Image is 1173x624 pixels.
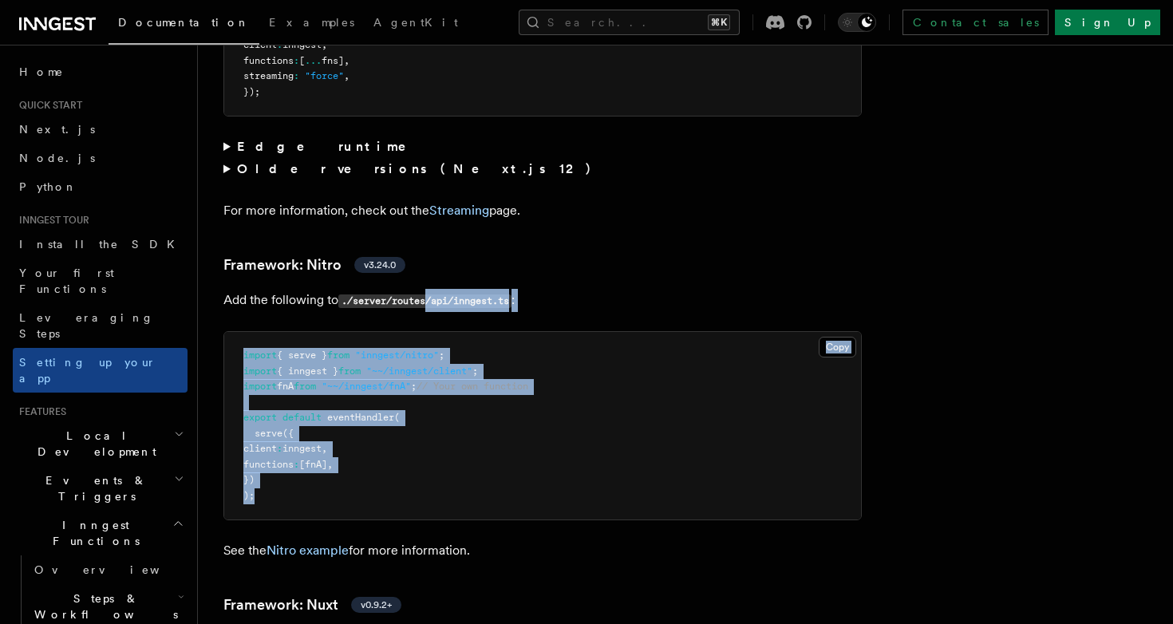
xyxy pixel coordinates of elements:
span: Install the SDK [19,238,184,251]
span: : [277,443,282,454]
span: Inngest Functions [13,517,172,549]
button: Local Development [13,421,188,466]
span: default [282,412,322,423]
span: "inngest/nitro" [355,350,439,361]
span: Local Development [13,428,174,460]
a: Leveraging Steps [13,303,188,348]
code: ./server/routes/api/inngest.ts [338,294,511,308]
span: ; [439,350,444,361]
span: Home [19,64,64,80]
span: v3.24.0 [364,259,396,271]
a: Examples [259,5,364,43]
span: Events & Triggers [13,472,174,504]
span: "force" [305,70,344,81]
span: AgentKit [373,16,458,29]
p: For more information, check out the page. [223,199,862,222]
span: from [294,381,316,392]
span: ; [411,381,417,392]
span: , [344,70,350,81]
a: Contact sales [902,10,1049,35]
span: v0.9.2+ [361,598,392,611]
span: ... [305,55,322,66]
a: Framework: Nuxtv0.9.2+ [223,594,401,616]
span: fnA [277,381,294,392]
span: import [243,365,277,377]
button: Events & Triggers [13,466,188,511]
span: Overview [34,563,199,576]
span: fns] [322,55,344,66]
span: Features [13,405,66,418]
span: Inngest tour [13,214,89,227]
a: Setting up your app [13,348,188,393]
a: Documentation [109,5,259,45]
span: { serve } [277,350,327,361]
span: ( [394,412,400,423]
span: import [243,350,277,361]
span: [ [299,55,305,66]
span: Quick start [13,99,82,112]
span: }) [243,474,255,485]
span: "~~/inngest/fnA" [322,381,411,392]
strong: Edge runtime [237,139,429,154]
a: AgentKit [364,5,468,43]
span: from [338,365,361,377]
span: inngest [282,443,322,454]
a: Your first Functions [13,259,188,303]
span: // Your own function [417,381,528,392]
span: , [322,443,327,454]
a: Python [13,172,188,201]
summary: Older versions (Next.js 12) [223,158,862,180]
a: Overview [28,555,188,584]
span: streaming [243,70,294,81]
span: client [243,443,277,454]
span: [fnA] [299,459,327,470]
span: : [294,459,299,470]
span: }); [243,86,260,97]
span: Leveraging Steps [19,311,154,340]
summary: Edge runtime [223,136,862,158]
button: Inngest Functions [13,511,188,555]
p: See the for more information. [223,539,862,562]
span: from [327,350,350,361]
button: Copy [819,337,856,357]
span: , [327,459,333,470]
span: export [243,412,277,423]
a: Streaming [429,203,489,218]
a: Node.js [13,144,188,172]
a: Sign Up [1055,10,1160,35]
button: Toggle dark mode [838,13,876,32]
span: "~~/inngest/client" [366,365,472,377]
span: : [294,55,299,66]
button: Search...⌘K [519,10,740,35]
span: : [294,70,299,81]
a: Home [13,57,188,86]
span: eventHandler [327,412,394,423]
span: serve [255,428,282,439]
span: ; [472,365,478,377]
span: import [243,381,277,392]
a: Framework: Nitrov3.24.0 [223,254,405,276]
span: Steps & Workflows [28,590,178,622]
a: Next.js [13,115,188,144]
span: functions [243,55,294,66]
a: Install the SDK [13,230,188,259]
span: Next.js [19,123,95,136]
span: Node.js [19,152,95,164]
span: Setting up your app [19,356,156,385]
kbd: ⌘K [708,14,730,30]
span: { inngest } [277,365,338,377]
span: Documentation [118,16,250,29]
span: Examples [269,16,354,29]
span: ); [243,490,255,501]
span: functions [243,459,294,470]
span: ({ [282,428,294,439]
span: Python [19,180,77,193]
span: Your first Functions [19,267,114,295]
span: , [344,55,350,66]
strong: Older versions (Next.js 12) [237,161,599,176]
p: Add the following to : [223,289,862,312]
a: Nitro example [267,543,349,558]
